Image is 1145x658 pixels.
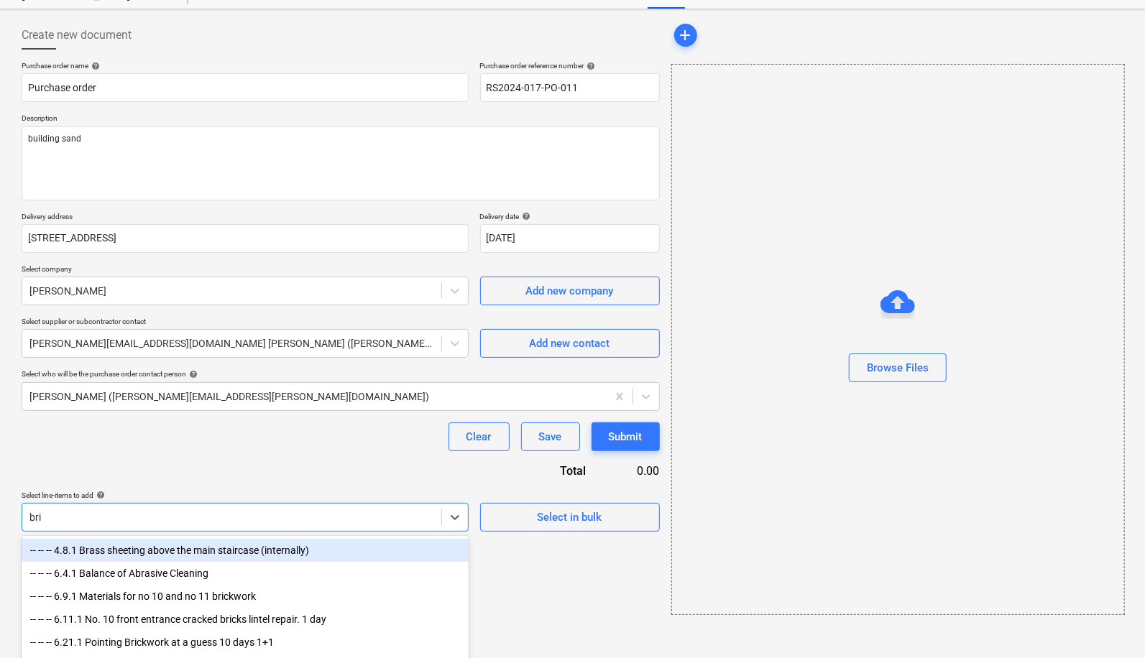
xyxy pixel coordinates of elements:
[677,27,694,44] span: add
[22,27,132,44] span: Create new document
[609,427,643,446] div: Submit
[22,369,660,379] div: Select who will be the purchase order contact person
[88,62,100,70] span: help
[22,264,469,277] p: Select company
[521,422,580,451] button: Save
[93,491,105,499] span: help
[539,427,562,446] div: Save
[538,508,602,527] div: Select in bulk
[22,585,469,608] div: -- -- -- 6.9.1 Materials for no 10 and no 11 brickwork
[526,282,614,300] div: Add new company
[466,427,492,446] div: Clear
[22,73,469,102] input: Document name
[480,61,660,70] div: Purchase order reference number
[480,73,660,102] input: Reference number
[473,463,610,479] div: Total
[22,212,469,224] p: Delivery address
[22,539,469,562] div: -- -- -- 4.8.1 Brass sheeting above the main staircase (internally)
[22,61,469,70] div: Purchase order name
[22,562,469,585] div: -- -- -- 6.4.1 Balance of Abrasive Cleaning
[867,358,929,377] div: Browse Files
[22,317,469,329] p: Select supplier or subcontractor contact
[671,64,1126,615] div: Browse Files
[520,212,531,221] span: help
[609,463,659,479] div: 0.00
[186,370,198,379] span: help
[480,224,660,253] input: Delivery date not specified
[22,113,660,126] p: Description
[22,631,469,654] div: -- -- -- 6.21.1 Pointing Brickwork at a guess 10 days 1+1
[480,277,660,305] button: Add new company
[449,422,510,451] button: Clear
[1073,589,1145,658] iframe: Chat Widget
[480,329,660,358] button: Add new contact
[22,224,469,253] input: Delivery address
[22,126,660,200] textarea: building sand
[849,353,947,382] button: Browse Files
[584,62,596,70] span: help
[22,608,469,631] div: -- -- -- 6.11.1 No. 10 front entrance cracked bricks lintel repair. 1 day
[480,503,660,532] button: Select in bulk
[530,334,610,353] div: Add new contact
[22,491,469,500] div: Select line-items to add
[592,422,660,451] button: Submit
[480,212,660,221] div: Delivery date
